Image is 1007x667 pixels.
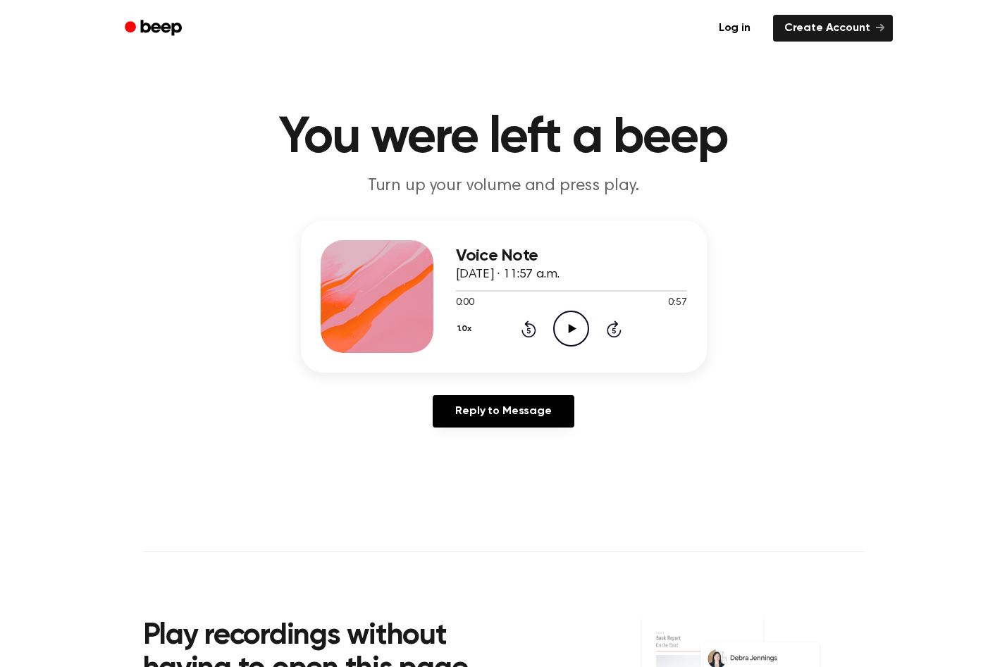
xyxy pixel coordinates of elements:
h3: Voice Note [456,247,687,266]
span: 0:57 [668,296,686,311]
button: 1.0x [456,317,477,341]
a: Beep [115,15,194,42]
a: Log in [705,12,765,44]
span: 0:00 [456,296,474,311]
a: Reply to Message [433,395,574,428]
span: [DATE] · 11:57 a.m. [456,268,560,281]
p: Turn up your volume and press play. [233,175,774,198]
h1: You were left a beep [143,113,865,163]
a: Create Account [773,15,893,42]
